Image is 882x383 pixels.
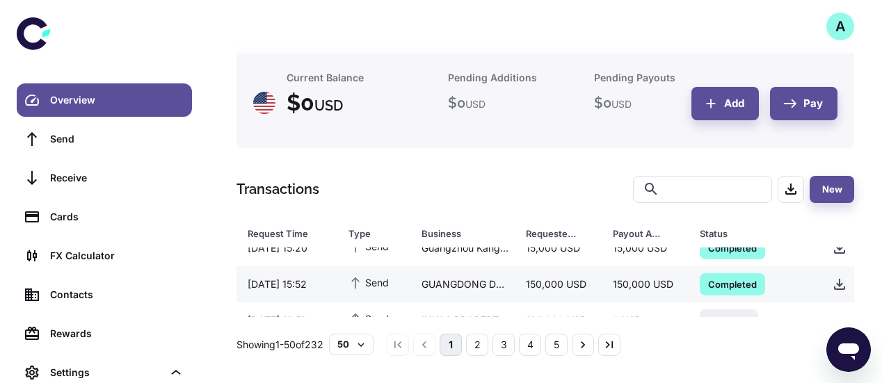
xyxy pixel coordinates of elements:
div: Requested Amount [526,224,578,243]
div: Overview [50,92,184,108]
span: Request Time [248,224,332,243]
button: A [826,13,854,40]
h5: $ 0 [594,92,632,113]
h6: Pending Payouts [594,70,675,85]
div: Settings [50,365,163,380]
div: Guangzhou Kangbao Co.,Limited [410,235,515,261]
span: USD [465,98,486,110]
div: Send [50,131,184,147]
span: Completed [700,277,765,291]
nav: pagination navigation [385,334,623,356]
button: Go to page 3 [492,334,515,356]
button: New [810,176,854,203]
div: 150,000 USD [602,271,689,298]
button: page 1 [440,334,462,356]
span: Send [348,275,389,290]
button: Go to page 4 [519,334,541,356]
span: Completed [700,241,765,254]
a: Send [17,122,192,156]
div: 15,000 USD [515,235,602,261]
a: FX Calculator [17,239,192,272]
button: Go to next page [572,334,594,356]
div: 15,000 USD [602,235,689,261]
div: [DATE] 15:20 [236,235,337,261]
button: Add [691,87,759,120]
div: Payout Amount [613,224,665,243]
div: 0 USD [602,307,689,334]
h5: $ 0 [448,92,486,113]
div: Request Time [248,224,314,243]
span: Canceled [700,313,758,327]
span: Send [348,311,389,326]
span: Status [700,224,805,243]
h6: Current Balance [287,70,364,85]
span: Type [348,224,405,243]
div: Receive [50,170,184,186]
button: Go to page 2 [466,334,488,356]
span: Requested Amount [526,224,596,243]
a: Rewards [17,317,192,350]
div: [DATE] 15:52 [236,271,337,298]
button: 50 [329,334,374,355]
h6: Pending Additions [448,70,537,85]
div: FX Calculator [50,248,184,263]
div: [DATE] 13:51 [236,307,337,334]
h4: $ 0 [287,86,343,120]
h1: Transactions [236,179,319,199]
button: Go to last page [598,334,620,356]
div: Status [700,224,787,243]
div: Rewards [50,326,184,341]
div: GUANGDONG DP TECHNOLOGY CO., LTD [410,271,515,298]
div: Contacts [50,287,184,302]
div: 166,000 USD [515,307,602,334]
a: Contacts [17,278,192,311]
div: Cards [50,209,184,225]
a: Overview [17,83,192,117]
a: Receive [17,161,192,195]
span: Send [348,238,389,254]
button: Go to page 5 [545,334,568,356]
div: 150,000 USD [515,271,602,298]
iframe: Button to launch messaging window [826,327,871,372]
div: Type [348,224,387,243]
a: Cards [17,200,192,234]
span: USD [314,97,343,114]
button: Pay [770,87,837,120]
div: INKAS PROPERTIES USA INC [410,307,515,334]
span: USD [611,98,632,110]
span: Payout Amount [613,224,683,243]
p: Showing 1-50 of 232 [236,337,323,352]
